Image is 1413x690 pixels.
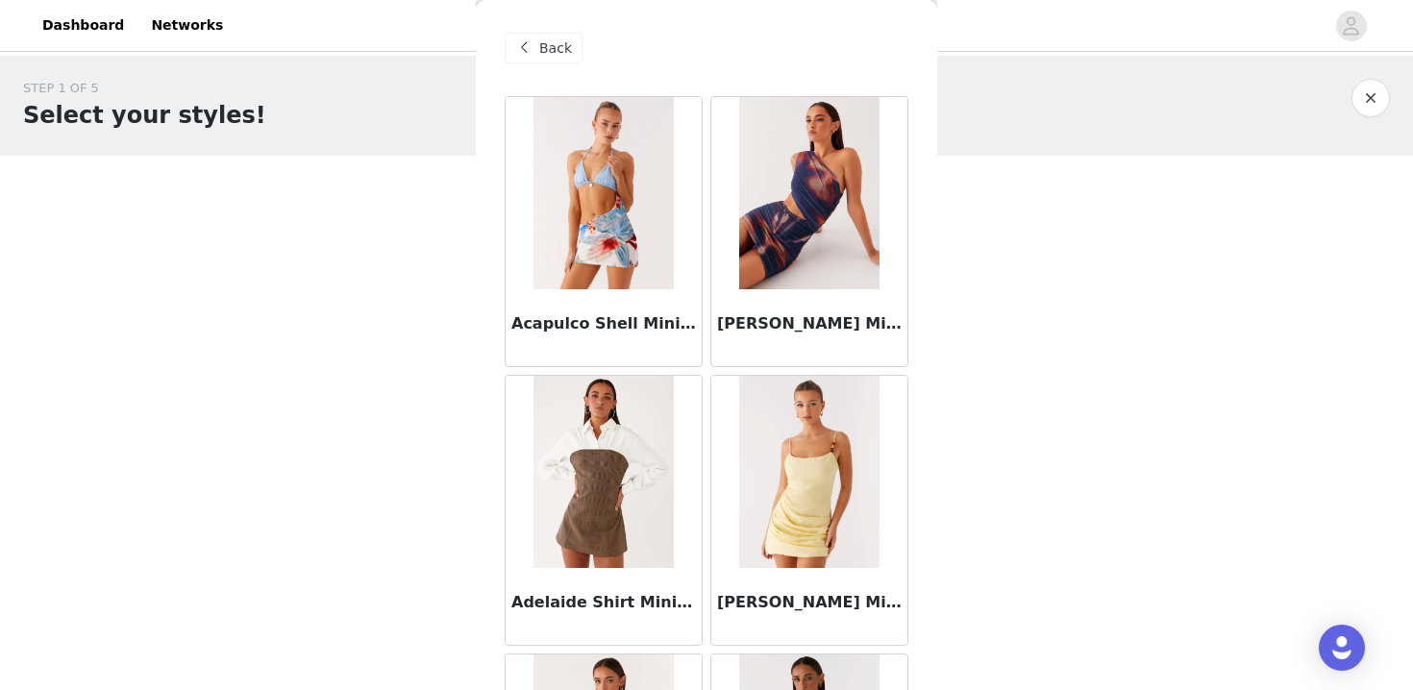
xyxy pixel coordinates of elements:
[739,97,879,289] img: Addie Mini Dress - Midnight Bloom
[533,376,673,568] img: Adelaide Shirt Mini Dress - Brown
[511,312,696,335] h3: Acapulco Shell Mini Dress - Deep Sea Bloom
[533,97,673,289] img: Acapulco Shell Mini Dress - Deep Sea Bloom
[717,591,902,614] h3: [PERSON_NAME] Mini Dress - Yellow
[717,312,902,335] h3: [PERSON_NAME] Mini Dress - Midnight Bloom
[1319,625,1365,671] div: Open Intercom Messenger
[739,376,879,568] img: Adella Mini Dress - Yellow
[23,79,266,98] div: STEP 1 OF 5
[23,98,266,133] h1: Select your styles!
[139,4,235,47] a: Networks
[511,591,696,614] h3: Adelaide Shirt Mini Dress - Brown
[539,38,572,59] span: Back
[1342,11,1360,41] div: avatar
[31,4,136,47] a: Dashboard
